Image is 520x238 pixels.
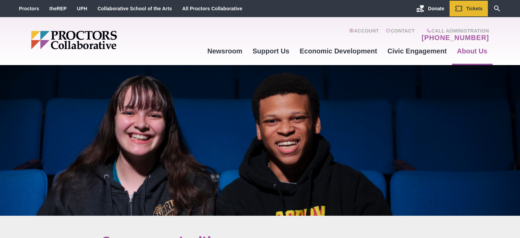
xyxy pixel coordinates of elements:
a: Newsroom [202,42,247,60]
a: Proctors [19,6,39,11]
a: Donate [411,1,449,16]
a: About Us [452,42,493,60]
a: UPH [77,6,87,11]
a: [PHONE_NUMBER] [422,34,489,42]
a: Tickets [450,1,488,16]
a: Support Us [248,42,295,60]
a: All Proctors Collaborative [182,6,242,11]
a: Contact [386,28,415,42]
a: Civic Engagement [382,42,452,60]
a: Account [349,28,379,42]
a: Collaborative School of the Arts [97,6,172,11]
a: theREP [49,6,67,11]
img: Proctors logo [31,31,170,49]
span: Tickets [466,6,483,11]
a: Economic Development [295,42,383,60]
span: Call Administration [419,28,489,34]
span: Donate [428,6,444,11]
a: Search [488,1,506,16]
